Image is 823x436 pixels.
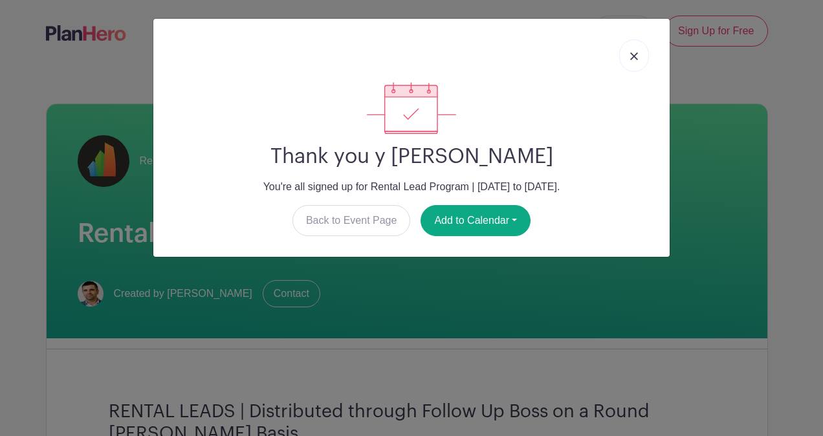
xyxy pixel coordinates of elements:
[164,144,659,169] h2: Thank you y [PERSON_NAME]
[164,179,659,195] p: You're all signed up for Rental Lead Program | [DATE] to [DATE].
[421,205,531,236] button: Add to Calendar
[630,52,638,60] img: close_button-5f87c8562297e5c2d7936805f587ecaba9071eb48480494691a3f1689db116b3.svg
[367,82,456,134] img: signup_complete-c468d5dda3e2740ee63a24cb0ba0d3ce5d8a4ecd24259e683200fb1569d990c8.svg
[292,205,411,236] a: Back to Event Page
